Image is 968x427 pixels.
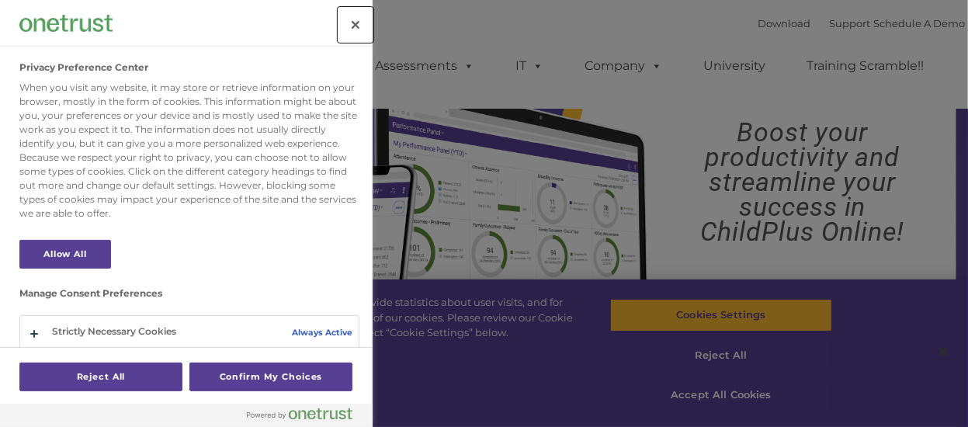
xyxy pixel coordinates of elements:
[19,288,359,307] h3: Manage Consent Preferences
[19,62,148,73] h2: Privacy Preference Center
[214,102,262,114] span: Last name
[19,15,113,31] img: Company Logo
[19,363,182,391] button: Reject All
[247,408,352,420] img: Powered by OneTrust Opens in a new Tab
[19,240,111,269] button: Allow All
[189,363,352,391] button: Confirm My Choices
[19,8,113,39] div: Company Logo
[214,166,280,178] span: Phone number
[19,81,359,220] div: When you visit any website, it may store or retrieve information on your browser, mostly in the f...
[338,8,373,42] button: Close
[247,408,365,427] a: Powered by OneTrust Opens in a new Tab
